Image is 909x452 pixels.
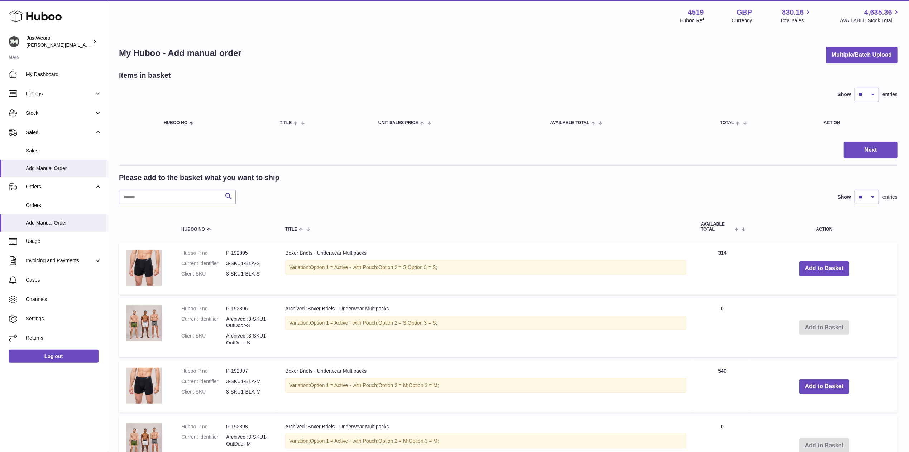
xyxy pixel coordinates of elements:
[226,389,271,395] dd: 3-SKU1-BLA-M
[826,47,898,63] button: Multiple/Batch Upload
[26,183,94,190] span: Orders
[840,17,900,24] span: AVAILABLE Stock Total
[701,222,733,231] span: AVAILABLE Total
[26,147,102,154] span: Sales
[780,8,812,24] a: 830.16 Total sales
[840,8,900,24] a: 4,635.36 AVAILABLE Stock Total
[285,316,686,330] div: Variation:
[378,121,418,125] span: Unit Sales Price
[782,8,804,17] span: 830.16
[119,47,241,59] h1: My Huboo - Add manual order
[285,378,686,393] div: Variation:
[408,264,437,270] span: Option 3 = S;
[226,378,271,385] dd: 3-SKU1-BLA-M
[181,434,226,447] dt: Current identifier
[838,194,851,201] label: Show
[181,423,226,430] dt: Huboo P no
[26,238,102,245] span: Usage
[26,277,102,283] span: Cases
[226,305,271,312] dd: P-192896
[26,90,94,97] span: Listings
[688,8,704,17] strong: 4519
[226,250,271,256] dd: P-192895
[226,316,271,329] dd: Archived :3-SKU1-OutDoor-S
[310,438,378,444] span: Option 1 = Active - with Pouch;
[550,121,589,125] span: AVAILABLE Total
[882,194,898,201] span: entries
[378,382,408,388] span: Option 2 = M;
[26,315,102,322] span: Settings
[720,121,734,125] span: Total
[864,8,892,17] span: 4,635.36
[126,250,162,286] img: Boxer Briefs - Underwear Multipacks
[409,382,439,388] span: Option 3 = M;
[694,298,751,357] td: 0
[226,368,271,375] dd: P-192897
[9,350,99,363] a: Log out
[126,368,162,404] img: Boxer Briefs - Underwear Multipacks
[409,438,439,444] span: Option 3 = M;
[26,220,102,226] span: Add Manual Order
[126,305,162,341] img: Archived :Boxer Briefs - Underwear Multipacks
[26,202,102,209] span: Orders
[26,257,94,264] span: Invoicing and Payments
[694,243,751,295] td: 314
[280,121,292,125] span: Title
[26,335,102,342] span: Returns
[310,382,378,388] span: Option 1 = Active - with Pouch;
[310,264,378,270] span: Option 1 = Active - with Pouch;
[285,434,686,448] div: Variation:
[27,35,91,48] div: JustWears
[285,260,686,275] div: Variation:
[9,36,19,47] img: josh@just-wears.com
[799,261,850,276] button: Add to Basket
[882,91,898,98] span: entries
[181,270,226,277] dt: Client SKU
[732,17,752,24] div: Currency
[26,129,94,136] span: Sales
[181,227,205,232] span: Huboo no
[824,121,890,125] div: Action
[226,434,271,447] dd: Archived :3-SKU1-OutDoor-M
[26,71,102,78] span: My Dashboard
[780,17,812,24] span: Total sales
[181,368,226,375] dt: Huboo P no
[181,316,226,329] dt: Current identifier
[226,423,271,430] dd: P-192898
[838,91,851,98] label: Show
[680,17,704,24] div: Huboo Ref
[164,121,187,125] span: Huboo no
[378,264,408,270] span: Option 2 = S;
[278,298,694,357] td: Archived :Boxer Briefs - Underwear Multipacks
[226,333,271,346] dd: Archived :3-SKU1-OutDoor-S
[694,361,751,413] td: 540
[26,165,102,172] span: Add Manual Order
[181,378,226,385] dt: Current identifier
[408,320,437,326] span: Option 3 = S;
[278,361,694,413] td: Boxer Briefs - Underwear Multipacks
[226,270,271,277] dd: 3-SKU1-BLA-S
[181,250,226,256] dt: Huboo P no
[226,260,271,267] dd: 3-SKU1-BLA-S
[378,438,408,444] span: Option 2 = M;
[181,305,226,312] dt: Huboo P no
[278,243,694,295] td: Boxer Briefs - Underwear Multipacks
[799,379,850,394] button: Add to Basket
[119,173,279,183] h2: Please add to the basket what you want to ship
[181,333,226,346] dt: Client SKU
[751,215,898,239] th: Action
[26,110,94,117] span: Stock
[119,71,171,80] h2: Items in basket
[285,227,297,232] span: Title
[181,260,226,267] dt: Current identifier
[26,296,102,303] span: Channels
[181,389,226,395] dt: Client SKU
[27,42,144,48] span: [PERSON_NAME][EMAIL_ADDRESS][DOMAIN_NAME]
[844,142,898,159] button: Next
[310,320,378,326] span: Option 1 = Active - with Pouch;
[737,8,752,17] strong: GBP
[378,320,408,326] span: Option 2 = S;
